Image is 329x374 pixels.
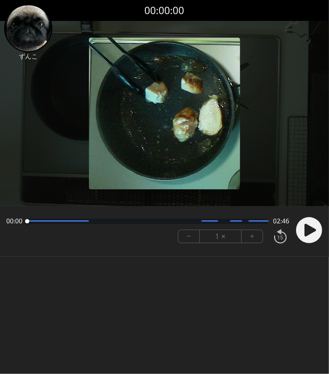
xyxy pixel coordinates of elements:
[89,38,241,189] img: Poster Image
[200,230,242,243] div: 1 ×
[4,52,52,61] p: ずんこ
[4,4,52,52] img: 純伊
[178,230,200,243] button: −
[273,217,289,225] span: 02:46
[145,3,185,18] a: 00:00:00
[242,230,263,243] button: +
[6,217,22,225] span: 00:00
